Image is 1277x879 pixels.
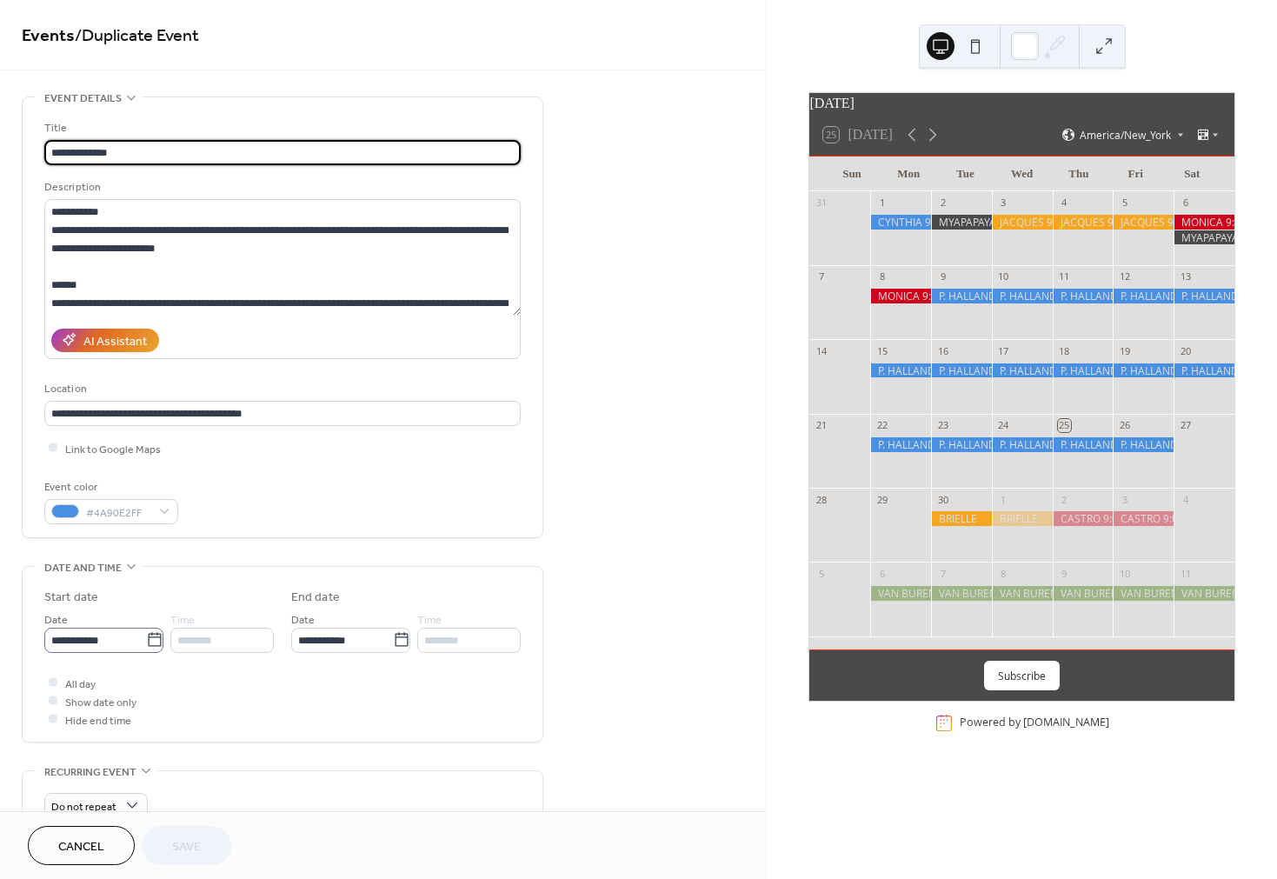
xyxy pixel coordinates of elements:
[875,270,888,283] div: 8
[44,559,122,577] span: Date and time
[1118,196,1131,210] div: 5
[1058,567,1071,580] div: 9
[992,437,1053,452] div: P. HALLANDALE
[1179,567,1192,580] div: 11
[815,493,828,506] div: 28
[58,838,104,856] span: Cancel
[1058,344,1071,357] div: 18
[1174,215,1234,230] div: MONICA 9:00 AM
[1174,289,1234,303] div: P. HALLANDALE
[86,503,150,522] span: #4A90E2FF
[875,344,888,357] div: 15
[1113,511,1174,526] div: CASTRO 9:00 AM
[1164,156,1220,191] div: Sat
[994,156,1050,191] div: Wed
[815,344,828,357] div: 14
[870,289,931,303] div: MONICA 9:00 AM
[1113,437,1174,452] div: P. HALLANDALE
[936,196,949,210] div: 2
[875,196,888,210] div: 1
[1113,363,1174,378] div: P. HALLANDALE
[875,567,888,580] div: 6
[931,215,992,230] div: MYAPAPAYA 9:00 AM
[992,511,1053,526] div: BRIELLE
[1058,419,1071,432] div: 25
[44,90,122,108] span: Event details
[1107,156,1164,191] div: Fri
[28,826,135,865] button: Cancel
[1058,270,1071,283] div: 11
[22,19,75,53] a: Events
[291,610,315,629] span: Date
[44,589,98,607] div: Start date
[997,196,1010,210] div: 3
[1113,586,1174,601] div: VAN BUREN 9:00 AM
[870,215,931,230] div: CYNTHIA 9:00 AM
[875,493,888,506] div: 29
[1053,363,1114,378] div: P. HALLANDALE
[1023,716,1109,730] a: [DOMAIN_NAME]
[931,511,992,526] div: BRIELLE
[44,478,175,496] div: Event color
[960,716,1109,730] div: Powered by
[992,363,1053,378] div: P. HALLANDALE
[1179,419,1192,432] div: 27
[870,363,931,378] div: P. HALLANDALE
[1118,344,1131,357] div: 19
[44,380,517,398] div: Location
[1050,156,1107,191] div: Thu
[1080,130,1171,140] span: America/New_York
[1179,344,1192,357] div: 20
[65,693,136,711] span: Show date only
[1118,567,1131,580] div: 10
[1053,289,1114,303] div: P. HALLANDALE
[1118,419,1131,432] div: 26
[936,344,949,357] div: 16
[997,344,1010,357] div: 17
[65,440,161,458] span: Link to Google Maps
[815,196,828,210] div: 31
[870,586,931,601] div: VAN BUREN 9:00 AM
[1179,493,1192,506] div: 4
[1053,586,1114,601] div: VAN BUREN 9:00 AM
[1174,363,1234,378] div: P. HALLANDALE
[1118,493,1131,506] div: 3
[936,270,949,283] div: 9
[992,215,1053,230] div: JACQUES 9:00 AM
[51,329,159,352] button: AI Assistant
[44,610,68,629] span: Date
[65,675,96,693] span: All day
[65,711,131,729] span: Hide end time
[1058,493,1071,506] div: 2
[1053,511,1114,526] div: CASTRO 9:00 AM
[984,661,1060,690] button: Subscribe
[1053,215,1114,230] div: JACQUES 9:00 AM
[1058,196,1071,210] div: 4
[870,437,931,452] div: P. HALLANDALE
[875,419,888,432] div: 22
[936,567,949,580] div: 7
[815,567,828,580] div: 5
[1174,230,1234,245] div: MYAPAPAYA 9:00 AM
[997,567,1010,580] div: 8
[997,419,1010,432] div: 24
[291,589,340,607] div: End date
[937,156,994,191] div: Tue
[170,610,195,629] span: Time
[44,763,136,782] span: Recurring event
[997,270,1010,283] div: 10
[931,586,992,601] div: VAN BUREN 9:00 AM
[997,493,1010,506] div: 1
[1113,289,1174,303] div: P. HALLANDALE
[992,289,1053,303] div: P. HALLANDALE
[1118,270,1131,283] div: 12
[931,289,992,303] div: P. HALLANDALE
[75,19,199,53] span: / Duplicate Event
[83,332,147,350] div: AI Assistant
[931,437,992,452] div: P. HALLANDALE
[1174,586,1234,601] div: VAN BUREN 9:00 AM
[1113,215,1174,230] div: JACQUES 9:00 AM
[936,493,949,506] div: 30
[44,119,517,137] div: Title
